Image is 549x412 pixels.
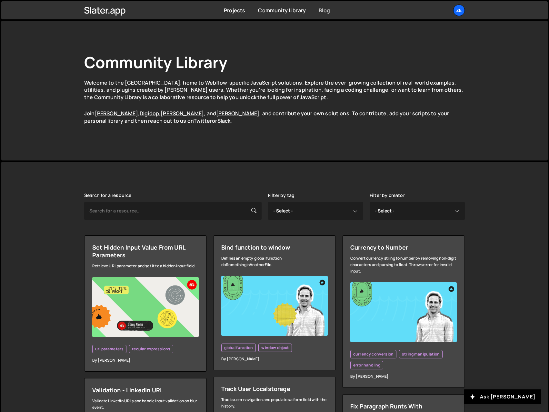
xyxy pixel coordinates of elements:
[319,7,330,14] a: Blog
[353,352,394,357] span: currency conversion
[84,202,262,220] input: Search for a resource...
[84,79,465,101] p: Welcome to the [GEOGRAPHIC_DATA], home to Webflow-specific JavaScript solutions. Explore the ever...
[92,357,199,364] div: By [PERSON_NAME]
[261,345,289,350] span: window object
[402,352,440,357] span: string manipulation
[221,243,328,251] div: Bind function to window
[95,346,124,352] span: url parameters
[84,235,207,372] a: Set Hidden Input Value From URL Parameters Retrieve URL parameter and set it to a hidden input fi...
[268,193,294,198] label: Filter by tag
[84,52,465,73] h1: Community Library
[213,235,336,370] a: Bind function to window Defines an empty global function doSomethingInAnotherFile. global functio...
[350,243,457,251] div: Currency to Number
[140,110,159,117] a: Digidop
[132,346,170,352] span: regular expressions
[370,193,405,198] label: Filter by creator
[350,255,457,274] div: Convert currency string to number by removing non-digit characters and parsing to float. Throws e...
[92,263,199,269] div: Retrieve URL parameter and set it to a hidden input field.
[221,397,328,409] div: Tracks user navigation and populates a form field with the history.
[258,7,306,14] a: Community Library
[84,193,131,198] label: Search for a resource
[95,110,138,117] a: [PERSON_NAME]
[221,276,328,336] img: YT%20-%20Thumb%20(2).png
[350,373,457,380] div: By [PERSON_NAME]
[453,5,465,16] a: Ze
[350,282,457,342] img: YT%20-%20Thumb%20(1).png
[221,356,328,362] div: By [PERSON_NAME]
[224,7,245,14] a: Projects
[464,389,541,404] button: Ask [PERSON_NAME]
[342,235,465,388] a: Currency to Number Convert currency string to number by removing non-digit characters and parsing...
[353,363,380,368] span: error handling
[84,110,465,124] p: Join , , , and , and contribute your own solutions. To contribute, add your scripts to your perso...
[92,398,199,411] div: Validate LinkedIn URLs and handle input validation on blur event.
[92,243,199,259] div: Set Hidden Input Value From URL Parameters
[161,110,204,117] a: [PERSON_NAME]
[221,385,328,393] div: Track User Localstorage
[217,117,231,124] a: Slack
[221,255,328,268] div: Defines an empty global function doSomethingInAnotherFile.
[194,117,212,124] a: Twitter
[216,110,259,117] a: [PERSON_NAME]
[224,345,253,350] span: global function
[92,277,199,337] img: YT%20-%20Thumb%20(6).png
[92,386,199,394] div: Validation - LinkedIn URL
